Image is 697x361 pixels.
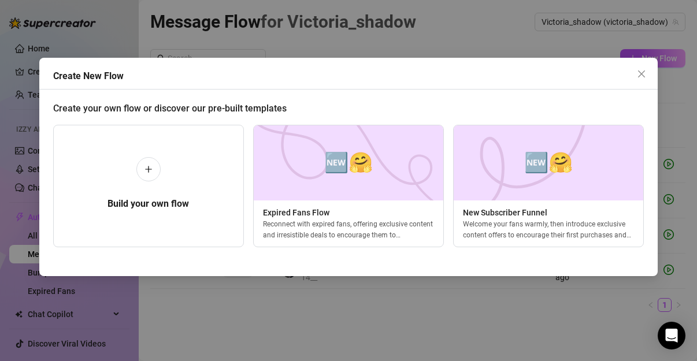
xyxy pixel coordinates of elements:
span: close [637,69,646,79]
span: 🆕🤗 [324,147,373,178]
span: Expired Fans Flow [254,206,443,219]
h5: Build your own flow [107,197,189,211]
span: Close [632,69,651,79]
span: New Subscriber Funnel [454,206,643,219]
span: plus [144,165,153,173]
div: Welcome your fans warmly, then introduce exclusive content offers to encourage their first purcha... [454,219,643,240]
span: 🆕🤗 [524,147,573,178]
span: Create your own flow or discover our pre-built templates [53,103,287,114]
div: Open Intercom Messenger [658,322,685,349]
div: Reconnect with expired fans, offering exclusive content and irresistible deals to encourage them ... [254,219,443,240]
div: Create New Flow [53,69,658,83]
button: Close [632,65,651,83]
